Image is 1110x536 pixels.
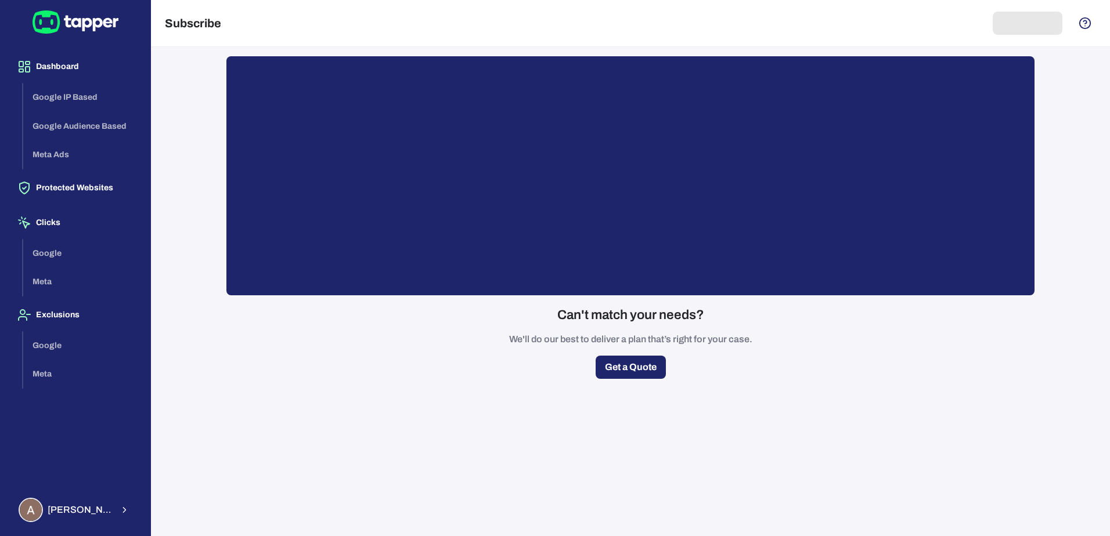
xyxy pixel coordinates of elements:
a: Clicks [9,217,141,227]
button: Exclusions [9,299,141,331]
button: Ahmed Sobih[PERSON_NAME] Sobih [9,493,141,527]
a: Exclusions [9,309,141,319]
img: Ahmed Sobih [20,499,42,521]
button: Get a Quote [596,356,666,379]
a: Dashboard [9,61,141,71]
button: Clicks [9,207,141,239]
button: Dashboard [9,50,141,83]
span: [PERSON_NAME] Sobih [48,504,113,516]
h6: We'll do our best to deliver a plan that’s right for your case. [509,332,752,346]
h5: Subscribe [165,16,221,30]
button: Protected Websites [9,172,141,204]
a: Protected Websites [9,182,141,192]
h4: Can't match your needs? [557,307,704,323]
